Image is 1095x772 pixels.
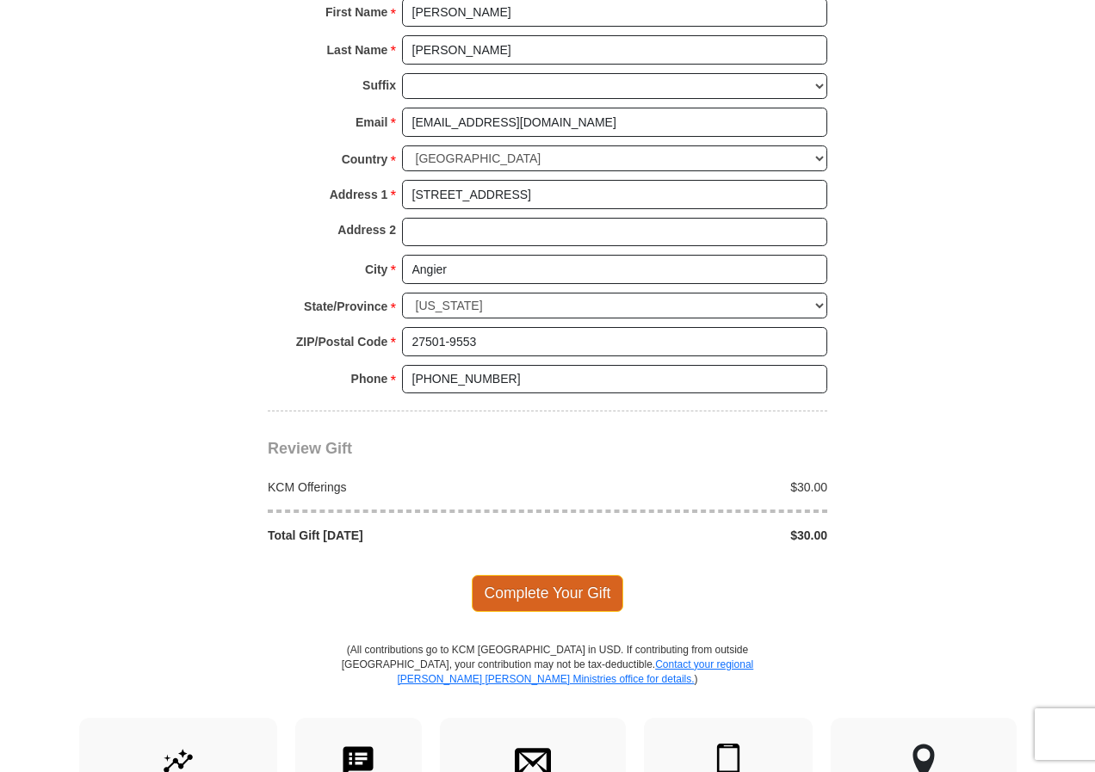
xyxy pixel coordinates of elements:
strong: State/Province [304,294,387,318]
span: Complete Your Gift [472,575,624,611]
a: Contact your regional [PERSON_NAME] [PERSON_NAME] Ministries office for details. [397,658,753,685]
div: $30.00 [547,527,837,544]
strong: Last Name [327,38,388,62]
strong: Country [342,147,388,171]
strong: Address 2 [337,218,396,242]
div: Total Gift [DATE] [259,527,548,544]
strong: Suffix [362,73,396,97]
span: Review Gift [268,440,352,457]
strong: ZIP/Postal Code [296,330,388,354]
strong: City [365,257,387,281]
div: $30.00 [547,479,837,496]
div: KCM Offerings [259,479,548,496]
strong: Phone [351,367,388,391]
p: (All contributions go to KCM [GEOGRAPHIC_DATA] in USD. If contributing from outside [GEOGRAPHIC_D... [341,643,754,718]
strong: Address 1 [330,182,388,207]
strong: Email [356,110,387,134]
